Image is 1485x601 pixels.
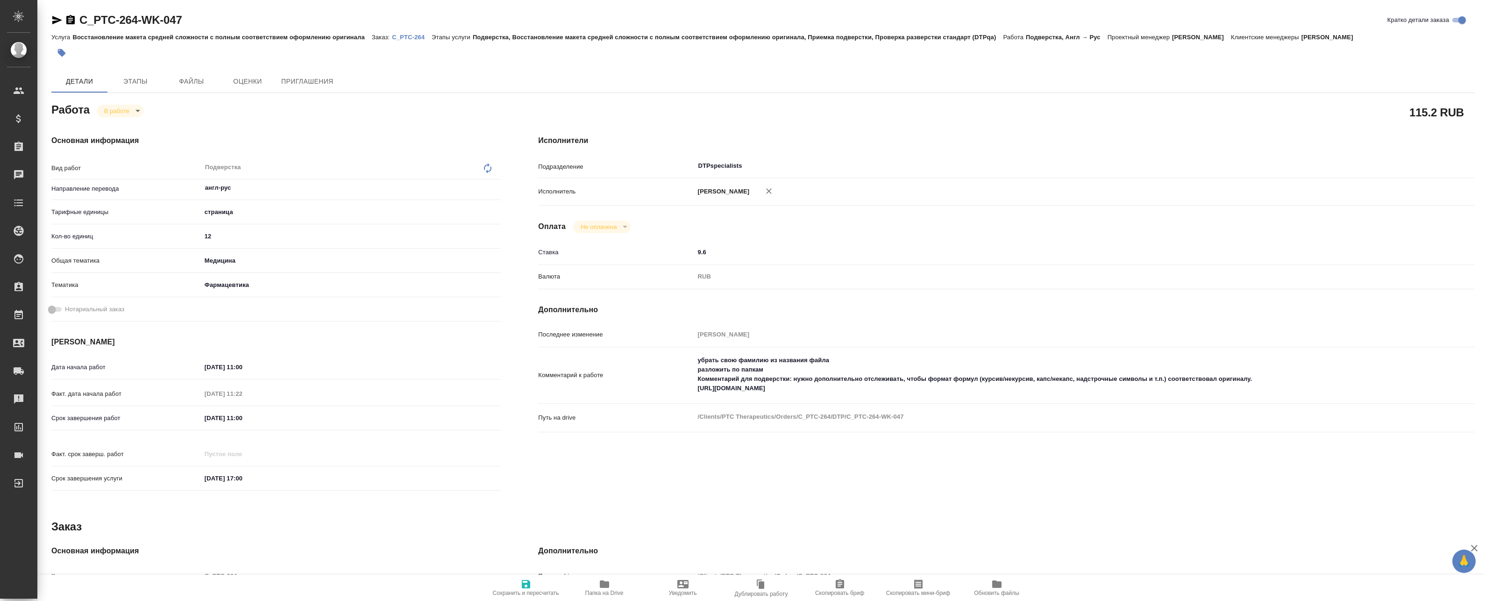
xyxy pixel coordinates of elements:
button: Дублировать работу [722,575,801,601]
input: Пустое поле [201,447,283,461]
h2: Заказ [51,519,82,534]
a: C_PTC-264-WK-047 [79,14,182,26]
button: Уведомить [644,575,722,601]
p: Тематика [51,280,201,290]
h4: Дополнительно [538,304,1475,315]
span: Этапы [113,76,158,87]
span: Файлы [169,76,214,87]
p: Подразделение [538,162,694,172]
input: ✎ Введи что-нибудь [201,360,283,374]
p: Факт. дата начала работ [51,389,201,399]
button: В работе [101,107,132,115]
span: 🙏 [1456,551,1472,571]
p: Последнее изменение [538,330,694,339]
span: Кратко детали заказа [1387,15,1449,25]
button: Не оплачена [578,223,619,231]
p: Работа [1003,34,1026,41]
p: Этапы услуги [432,34,473,41]
input: ✎ Введи что-нибудь [201,229,501,243]
h4: [PERSON_NAME] [51,336,501,348]
p: Услуга [51,34,72,41]
input: ✎ Введи что-нибудь [694,245,1396,259]
div: В работе [97,105,143,117]
p: Срок завершения работ [51,414,201,423]
p: Дата начала работ [51,363,201,372]
p: Подверстка, Англ → Рус [1026,34,1108,41]
div: В работе [573,221,631,233]
span: Уведомить [669,590,697,596]
h4: Оплата [538,221,566,232]
h4: Основная информация [51,545,501,557]
span: Папка на Drive [585,590,624,596]
span: Обновить файлы [974,590,1019,596]
textarea: убрать свою фамилию из названия файла разложить по папкам Комментарий для подверстки: нужно допол... [694,352,1396,396]
span: Приглашения [281,76,334,87]
button: Папка на Drive [565,575,644,601]
p: Общая тематика [51,256,201,265]
p: [PERSON_NAME] [1301,34,1360,41]
div: RUB [694,269,1396,285]
input: ✎ Введи что-нибудь [201,472,283,485]
span: Сохранить и пересчитать [493,590,559,596]
span: Скопировать бриф [815,590,864,596]
p: Путь на drive [538,572,694,581]
input: ✎ Введи что-нибудь [201,411,283,425]
span: Дублировать работу [735,591,788,597]
p: Факт. срок заверш. работ [51,450,201,459]
p: Ставка [538,248,694,257]
p: Путь на drive [538,413,694,422]
button: Open [496,187,497,189]
p: Заказ: [372,34,392,41]
span: Скопировать мини-бриф [886,590,950,596]
p: Подверстка, Восстановление макета средней сложности с полным соответствием оформлению оригинала, ... [473,34,1003,41]
p: Проектный менеджер [1108,34,1172,41]
button: Скопировать ссылку для ЯМессенджера [51,14,63,26]
input: Пустое поле [694,569,1396,583]
p: Исполнитель [538,187,694,196]
button: Скопировать ссылку [65,14,76,26]
div: Фармацевтика [201,277,501,293]
p: Кол-во единиц [51,232,201,241]
p: [PERSON_NAME] [1172,34,1231,41]
p: Код заказа [51,572,201,581]
span: Нотариальный заказ [65,305,124,314]
button: Сохранить и пересчитать [487,575,565,601]
button: Скопировать мини-бриф [879,575,958,601]
input: Пустое поле [201,387,283,401]
p: Вид работ [51,164,201,173]
p: Тарифные единицы [51,207,201,217]
div: Медицина [201,253,501,269]
h4: Основная информация [51,135,501,146]
p: Валюта [538,272,694,281]
h4: Исполнители [538,135,1475,146]
button: Обновить файлы [958,575,1036,601]
p: Клиентские менеджеры [1231,34,1301,41]
button: Скопировать бриф [801,575,879,601]
button: Open [1392,165,1393,167]
span: Оценки [225,76,270,87]
span: Детали [57,76,102,87]
p: C_PTC-264 [392,34,432,41]
button: Удалить исполнителя [759,181,779,201]
div: страница [201,204,501,220]
button: Добавить тэг [51,43,72,63]
h4: Дополнительно [538,545,1475,557]
textarea: /Clients/PTC Therapeutics/Orders/C_PTC-264/DTP/C_PTC-264-WK-047 [694,409,1396,425]
button: 🙏 [1452,550,1476,573]
input: Пустое поле [694,328,1396,341]
input: Пустое поле [201,569,501,583]
a: C_PTC-264 [392,33,432,41]
p: Срок завершения услуги [51,474,201,483]
p: Восстановление макета средней сложности с полным соответствием оформлению оригинала [72,34,371,41]
p: Направление перевода [51,184,201,193]
p: Комментарий к работе [538,371,694,380]
h2: Работа [51,100,90,117]
h2: 115.2 RUB [1409,104,1464,120]
p: [PERSON_NAME] [694,187,749,196]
